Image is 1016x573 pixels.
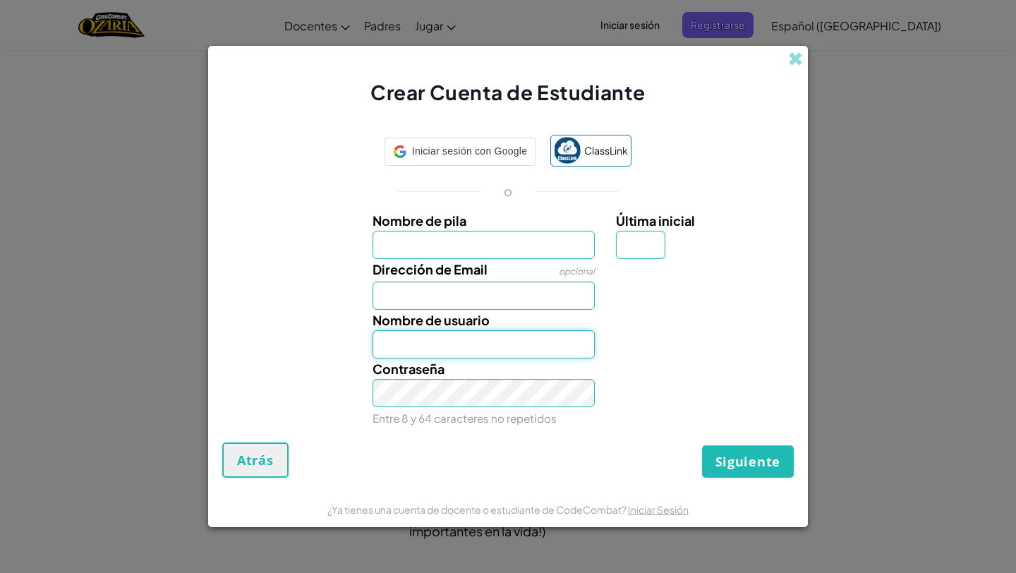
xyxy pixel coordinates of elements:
span: Siguiente [715,453,780,470]
span: Nombre de usuario [373,312,490,328]
span: opcional [559,266,595,277]
button: Siguiente [702,445,794,478]
span: Dirección de Email [373,261,488,277]
p: o [504,183,512,200]
span: Iniciar sesión con Google [412,141,527,162]
span: Atrás [237,452,274,469]
span: Contraseña [373,361,445,377]
img: classlink-logo-small.png [554,137,581,164]
span: ClassLink [584,140,628,161]
button: Atrás [222,442,289,478]
small: Entre 8 y 64 caracteres no repetidos [373,411,557,425]
a: Iniciar Sesión [628,503,689,516]
span: Nombre de pila [373,212,466,229]
div: Iniciar sesión con Google [385,138,536,166]
span: ¿Ya tienes una cuenta de docente o estudiante de CodeCombat? [327,503,628,516]
span: Crear Cuenta de Estudiante [370,80,646,104]
span: Última inicial [616,212,695,229]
